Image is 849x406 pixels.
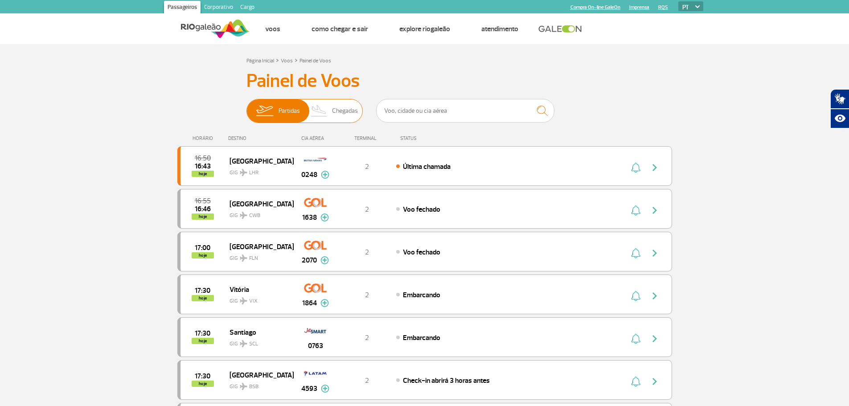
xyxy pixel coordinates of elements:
span: 2 [365,376,369,385]
span: hoje [192,252,214,258]
span: Voo fechado [403,248,440,257]
a: Atendimento [481,25,518,33]
span: Embarcando [403,291,440,299]
span: [GEOGRAPHIC_DATA] [230,241,287,252]
img: sino-painel-voo.svg [631,376,640,387]
span: GIG [230,292,287,305]
span: SCL [249,340,258,348]
span: 2 [365,248,369,257]
button: Abrir tradutor de língua de sinais. [830,89,849,109]
span: LHR [249,169,258,177]
span: GIG [230,207,287,220]
a: Imprensa [629,4,649,10]
a: Compra On-line GaleOn [570,4,620,10]
div: TERMINAL [338,135,396,141]
span: 2 [365,205,369,214]
a: Como chegar e sair [312,25,368,33]
a: RQS [658,4,668,10]
div: STATUS [396,135,468,141]
img: destiny_airplane.svg [240,254,247,262]
a: Explore RIOgaleão [399,25,450,33]
img: slider-embarque [250,99,279,123]
span: BSB [249,383,258,391]
span: [GEOGRAPHIC_DATA] [230,155,287,167]
a: > [276,55,279,65]
span: 4593 [301,383,317,394]
a: Corporativo [201,1,237,15]
span: Voo fechado [403,205,440,214]
span: 2 [365,291,369,299]
img: mais-info-painel-voo.svg [320,299,329,307]
img: destiny_airplane.svg [240,212,247,219]
a: Voos [265,25,280,33]
img: sino-painel-voo.svg [631,291,640,301]
span: 2025-09-30 17:30:00 [195,373,210,379]
span: hoje [192,338,214,344]
span: Partidas [279,99,300,123]
span: Última chamada [403,162,451,171]
span: Embarcando [403,333,440,342]
img: sino-painel-voo.svg [631,162,640,173]
span: 2 [365,333,369,342]
a: > [295,55,298,65]
img: mais-info-painel-voo.svg [321,385,329,393]
img: mais-info-painel-voo.svg [321,171,329,179]
img: slider-desembarque [306,99,332,123]
a: Voos [281,57,293,64]
span: Chegadas [332,99,358,123]
div: HORÁRIO [180,135,229,141]
span: hoje [192,295,214,301]
a: Passageiros [164,1,201,15]
span: 2025-09-30 16:55:00 [195,198,211,204]
span: GIG [230,164,287,177]
span: GIG [230,250,287,262]
span: [GEOGRAPHIC_DATA] [230,369,287,381]
div: Plugin de acessibilidade da Hand Talk. [830,89,849,128]
div: CIA AÉREA [293,135,338,141]
img: destiny_airplane.svg [240,169,247,176]
img: destiny_airplane.svg [240,297,247,304]
span: 2 [365,162,369,171]
span: Vitória [230,283,287,295]
span: 2025-09-30 16:50:00 [195,155,211,161]
span: FLN [249,254,258,262]
span: hoje [192,381,214,387]
img: sino-painel-voo.svg [631,205,640,216]
a: Cargo [237,1,258,15]
span: 0248 [301,169,317,180]
button: Abrir recursos assistivos. [830,109,849,128]
img: sino-painel-voo.svg [631,333,640,344]
span: 2070 [302,255,317,266]
span: 2025-09-30 16:46:17 [195,206,211,212]
span: hoje [192,213,214,220]
span: Check-in abrirá 3 horas antes [403,376,490,385]
img: sino-painel-voo.svg [631,248,640,258]
span: VIX [249,297,258,305]
a: Página Inicial [246,57,274,64]
a: Painel de Voos [299,57,331,64]
img: seta-direita-painel-voo.svg [649,291,660,301]
img: seta-direita-painel-voo.svg [649,205,660,216]
img: seta-direita-painel-voo.svg [649,376,660,387]
span: 2025-09-30 17:00:00 [195,245,210,251]
input: Voo, cidade ou cia aérea [376,99,554,123]
img: seta-direita-painel-voo.svg [649,248,660,258]
img: mais-info-painel-voo.svg [320,213,329,221]
span: 2025-09-30 17:30:00 [195,330,210,336]
span: GIG [230,335,287,348]
span: hoje [192,171,214,177]
span: GIG [230,378,287,391]
img: destiny_airplane.svg [240,383,247,390]
span: [GEOGRAPHIC_DATA] [230,198,287,209]
img: seta-direita-painel-voo.svg [649,333,660,344]
span: 1638 [302,212,317,223]
div: DESTINO [228,135,293,141]
img: destiny_airplane.svg [240,340,247,347]
img: seta-direita-painel-voo.svg [649,162,660,173]
span: 1864 [302,298,317,308]
span: 2025-09-30 17:30:00 [195,287,210,294]
img: mais-info-painel-voo.svg [320,256,329,264]
span: Santiago [230,326,287,338]
span: 2025-09-30 16:43:09 [195,163,211,169]
span: CWB [249,212,260,220]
